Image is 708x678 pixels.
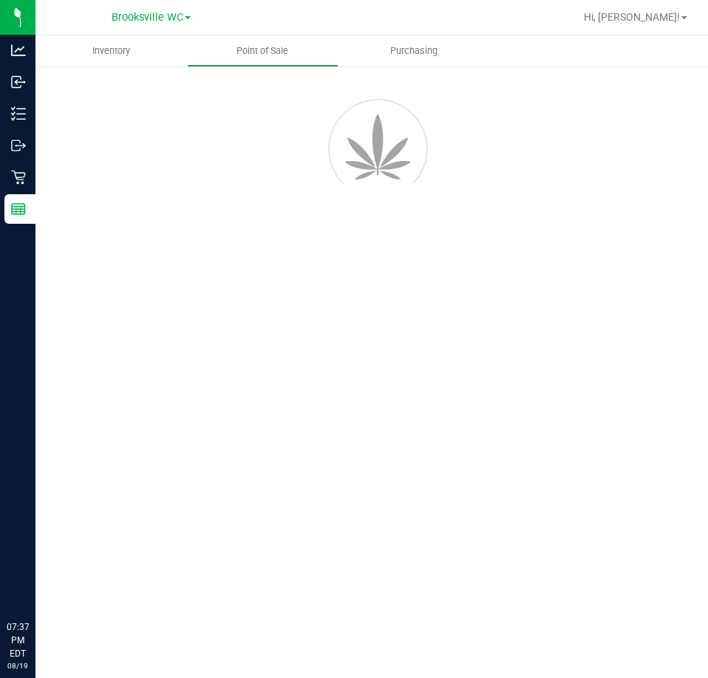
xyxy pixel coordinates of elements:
span: Inventory [72,44,150,58]
inline-svg: Retail [11,170,26,185]
span: Brooksville WC [112,11,183,24]
span: Purchasing [370,44,457,58]
a: Inventory [35,35,187,66]
p: 07:37 PM EDT [7,620,29,660]
inline-svg: Inventory [11,106,26,121]
a: Point of Sale [187,35,338,66]
inline-svg: Analytics [11,43,26,58]
inline-svg: Outbound [11,138,26,153]
span: Hi, [PERSON_NAME]! [584,11,680,23]
span: Point of Sale [217,44,308,58]
p: 08/19 [7,660,29,671]
inline-svg: Inbound [11,75,26,89]
inline-svg: Reports [11,202,26,216]
a: Purchasing [338,35,490,66]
